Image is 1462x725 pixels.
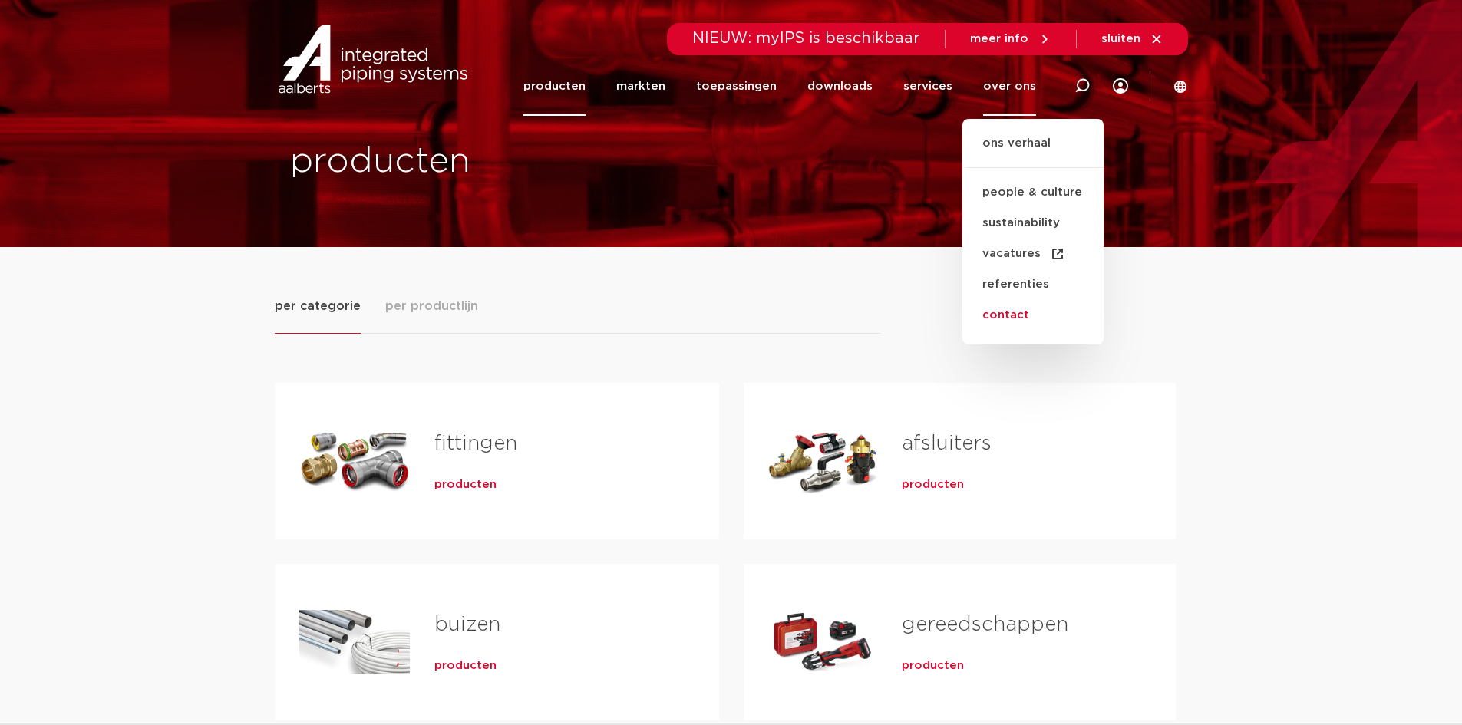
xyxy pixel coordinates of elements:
[962,177,1104,208] a: people & culture
[962,239,1104,269] a: vacatures
[275,297,361,315] span: per categorie
[434,433,517,453] a: fittingen
[962,208,1104,239] a: sustainability
[903,57,952,116] a: services
[692,31,920,46] span: NIEUW: myIPS is beschikbaar
[902,658,964,674] a: producten
[962,134,1104,168] a: ons verhaal
[970,32,1051,46] a: meer info
[902,477,964,493] a: producten
[1101,33,1140,44] span: sluiten
[434,477,497,493] a: producten
[385,297,478,315] span: per productlijn
[523,57,586,116] a: producten
[983,57,1036,116] a: over ons
[434,615,500,634] a: buizen
[807,57,873,116] a: downloads
[962,269,1104,300] a: referenties
[523,57,1036,116] nav: Menu
[1101,32,1163,46] a: sluiten
[290,137,724,186] h1: producten
[902,433,992,453] a: afsluiters
[696,57,777,116] a: toepassingen
[616,57,665,116] a: markten
[970,33,1028,44] span: meer info
[962,300,1104,331] a: contact
[902,615,1068,634] a: gereedschappen
[434,658,497,674] a: producten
